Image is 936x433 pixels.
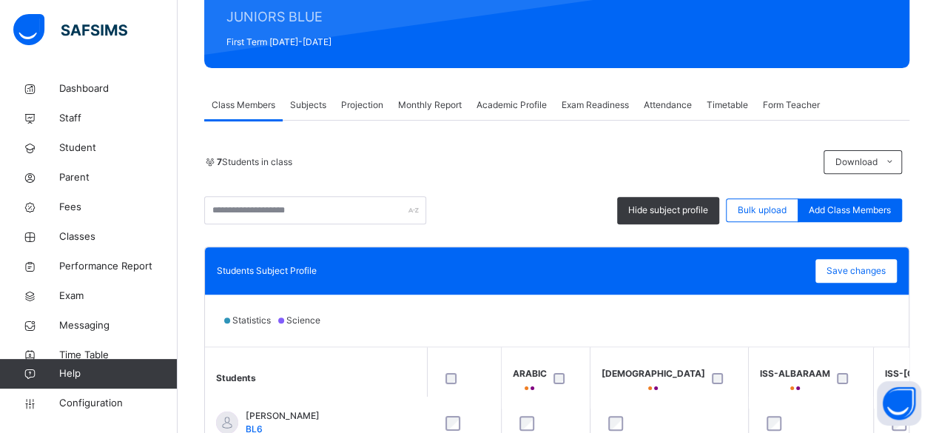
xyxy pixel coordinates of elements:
span: Download [835,155,878,169]
span: Students in class [217,155,292,169]
span: Parent [59,170,178,185]
span: Configuration [59,396,177,411]
span: Class Members [212,98,275,112]
span: Help [59,366,177,381]
span: Messaging [59,318,178,333]
span: Exam Readiness [562,98,629,112]
span: Bulk upload [738,204,787,217]
span: [DEMOGRAPHIC_DATA] [602,367,705,380]
img: safsims [13,14,127,45]
span: Exam [59,289,178,303]
span: Academic Profile [477,98,547,112]
span: Timetable [707,98,748,112]
span: Classes [59,229,178,244]
span: ARABIC [513,367,547,380]
span: Monthly Report [398,98,462,112]
span: Staff [59,111,178,126]
span: Statistics [232,315,271,326]
span: ISS-ALBARAAM [760,367,830,380]
span: Fees [59,200,178,215]
span: Add Class Members [809,204,891,217]
span: Students Subject Profile [217,265,317,276]
span: Save changes [826,264,886,278]
span: Attendance [644,98,692,112]
span: [PERSON_NAME] [246,409,320,423]
span: Performance Report [59,259,178,274]
th: Students [205,347,427,409]
span: Subjects [290,98,326,112]
span: Hide subject profile [628,204,708,217]
span: Projection [341,98,383,112]
span: Student [59,141,178,155]
span: Science [286,315,320,326]
span: Dashboard [59,81,178,96]
span: First Term [DATE]-[DATE] [226,36,431,49]
button: Open asap [877,381,921,426]
span: Form Teacher [763,98,820,112]
span: Time Table [59,348,178,363]
b: 7 [217,156,222,167]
